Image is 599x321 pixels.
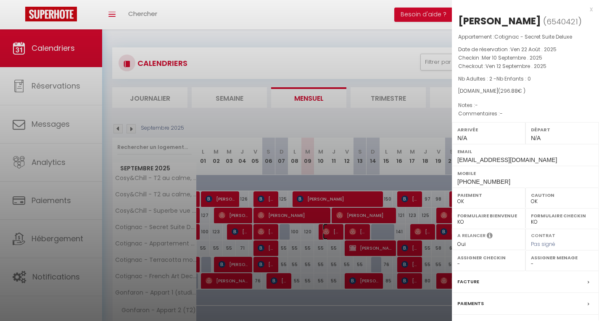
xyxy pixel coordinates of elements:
p: Appartement : [458,33,593,41]
label: Arrivée [457,125,520,134]
label: Formulaire Bienvenue [457,211,520,220]
label: Mobile [457,169,594,177]
span: [EMAIL_ADDRESS][DOMAIN_NAME] [457,157,557,163]
label: Caution [531,191,594,199]
span: Nb Adultes : 2 - [458,75,531,82]
label: Paiement [457,191,520,199]
p: Commentaires : [458,110,593,118]
button: Ouvrir le widget de chat LiveChat [7,3,32,29]
label: A relancer [457,232,486,239]
label: Facture [457,277,479,286]
span: Mer 10 Septembre . 2025 [482,54,542,61]
p: Checkin : [458,54,593,62]
div: [PERSON_NAME] [458,14,541,28]
span: 296.88 [500,87,518,94]
span: [PHONE_NUMBER] [457,178,510,185]
label: Paiements [457,299,484,308]
i: Sélectionner OUI si vous souhaiter envoyer les séquences de messages post-checkout [487,232,493,241]
div: [DOMAIN_NAME] [458,87,593,95]
span: 6540421 [546,16,578,27]
label: Contrat [531,232,555,237]
span: N/A [531,135,541,141]
span: - [475,102,478,109]
label: Assigner Menage [531,253,594,262]
span: N/A [457,135,467,141]
p: Date de réservation : [458,45,593,54]
label: Formulaire Checkin [531,211,594,220]
label: Assigner Checkin [457,253,520,262]
span: Cotignac - Secret Suite Deluxe [494,33,572,40]
p: Notes : [458,101,593,110]
span: Pas signé [531,240,555,248]
label: Départ [531,125,594,134]
div: x [452,4,593,14]
label: Email [457,147,594,156]
span: Nb Enfants : 0 [496,75,531,82]
span: Ven 22 Août . 2025 [510,46,557,53]
span: - [500,110,503,117]
span: ( € ) [498,87,525,94]
p: Checkout : [458,62,593,70]
span: ( ) [543,16,582,27]
span: Ven 12 Septembre . 2025 [486,63,546,70]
